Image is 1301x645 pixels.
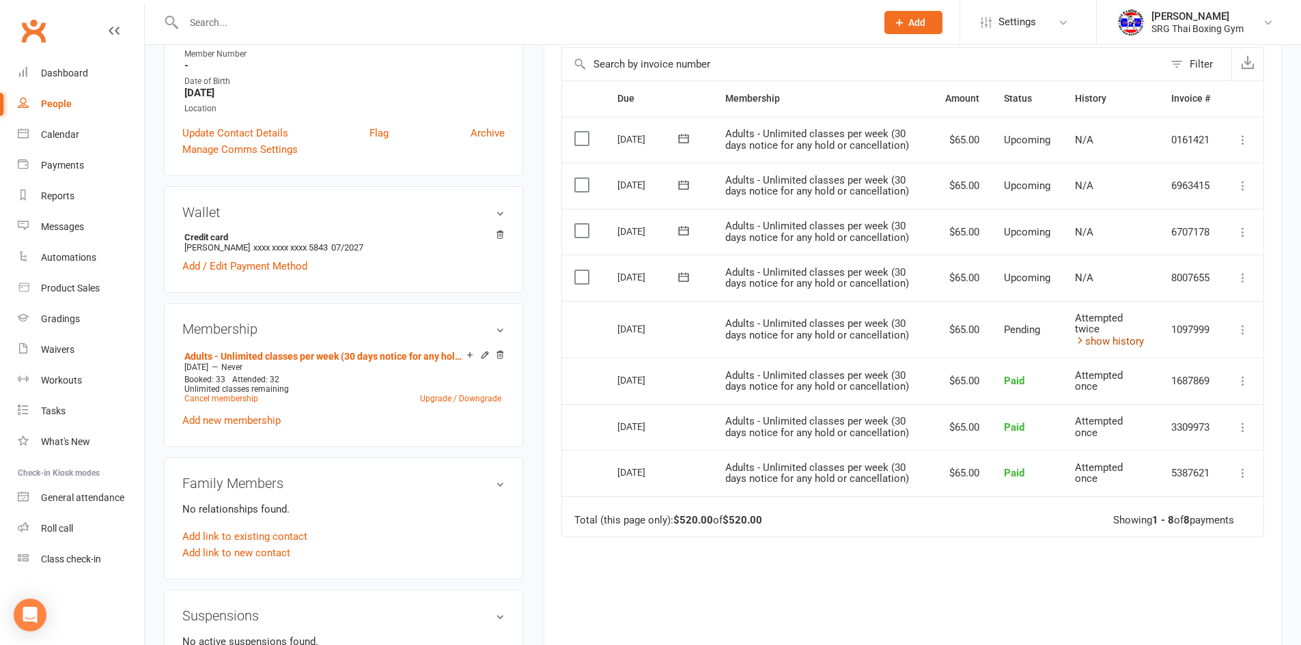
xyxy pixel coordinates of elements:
a: Waivers [18,334,144,365]
a: Manage Comms Settings [182,141,298,158]
a: Add / Edit Payment Method [182,258,307,274]
td: $65.00 [933,255,992,301]
td: 0161421 [1159,117,1222,163]
a: Dashboard [18,58,144,89]
div: [DATE] [617,220,680,242]
div: Tasks [41,405,66,416]
span: Adults - Unlimited classes per week (30 days notice for any hold or cancellation) [725,128,909,152]
a: Reports [18,181,144,212]
input: Search... [180,13,867,32]
h3: Membership [182,321,505,336]
div: Automations [41,252,96,263]
a: Adults - Unlimited classes per week (30 days notice for any hold or cancellation) [184,351,466,362]
td: 5387621 [1159,450,1222,496]
td: 1687869 [1159,358,1222,404]
th: History [1063,81,1159,116]
li: [PERSON_NAME] [182,230,505,255]
a: Class kiosk mode [18,544,144,575]
a: Messages [18,212,144,242]
a: Add link to new contact [182,545,290,561]
div: Dashboard [41,68,88,78]
button: Add [884,11,942,34]
strong: [DATE] [184,87,505,99]
span: Attended: 32 [232,375,279,384]
div: [DATE] [617,369,680,390]
div: What's New [41,436,90,447]
h3: Wallet [182,205,505,220]
span: Never [221,362,242,372]
div: Workouts [41,375,82,386]
span: Paid [1004,467,1024,479]
span: Attempted once [1075,461,1123,485]
div: [DATE] [617,461,680,483]
span: Adults - Unlimited classes per week (30 days notice for any hold or cancellation) [725,174,909,198]
a: Workouts [18,365,144,396]
a: Add link to existing contact [182,528,307,545]
a: Automations [18,242,144,273]
td: 6707178 [1159,209,1222,255]
div: — [181,362,505,373]
h3: Suspensions [182,608,505,623]
span: Settings [998,7,1036,38]
span: Upcoming [1004,180,1050,192]
div: [DATE] [617,128,680,149]
span: Attempted twice [1075,312,1123,336]
div: [DATE] [617,266,680,287]
strong: 1 - 8 [1152,514,1174,526]
strong: 8 [1184,514,1190,526]
td: $65.00 [933,117,992,163]
div: Open Intercom Messenger [14,599,46,631]
a: Archive [471,125,505,141]
div: Messages [41,221,84,232]
div: [DATE] [617,416,680,437]
a: Cancel membership [184,394,258,403]
div: Showing of payments [1113,515,1234,526]
div: Date of Birth [184,75,505,88]
div: [DATE] [617,174,680,195]
td: 8007655 [1159,255,1222,301]
span: Pending [1004,324,1040,336]
td: 6963415 [1159,162,1222,209]
span: Upcoming [1004,226,1050,238]
span: [DATE] [184,362,208,372]
a: Clubworx [16,14,51,48]
div: Gradings [41,313,80,324]
a: General attendance kiosk mode [18,483,144,513]
td: 3309973 [1159,404,1222,450]
td: 1097999 [1159,301,1222,358]
span: Paid [1004,375,1024,387]
a: Tasks [18,396,144,427]
td: $65.00 [933,301,992,358]
div: Total (this page only): of [574,515,762,526]
span: Adults - Unlimited classes per week (30 days notice for any hold or cancellation) [725,415,909,439]
strong: $520.00 [723,514,762,526]
span: Booked: 33 [184,375,225,384]
span: N/A [1075,226,1093,238]
a: Product Sales [18,273,144,304]
span: N/A [1075,134,1093,146]
span: Adults - Unlimited classes per week (30 days notice for any hold or cancellation) [725,461,909,485]
span: N/A [1075,180,1093,192]
span: Adults - Unlimited classes per week (30 days notice for any hold or cancellation) [725,266,909,290]
span: Upcoming [1004,134,1050,146]
div: People [41,98,72,109]
div: Reports [41,190,74,201]
td: $65.00 [933,162,992,209]
a: Update Contact Details [182,125,288,141]
strong: Credit card [184,232,498,242]
span: Adults - Unlimited classes per week (30 days notice for any hold or cancellation) [725,369,909,393]
div: Location [184,102,505,115]
th: Due [605,81,713,116]
div: Calendar [41,129,79,140]
strong: - [184,59,505,72]
th: Status [992,81,1063,116]
input: Search by invoice number [562,48,1164,81]
th: Membership [713,81,933,116]
div: Roll call [41,523,73,534]
div: General attendance [41,492,124,503]
a: People [18,89,144,119]
button: Filter [1164,48,1231,81]
a: Calendar [18,119,144,150]
a: What's New [18,427,144,457]
span: Add [908,17,925,28]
